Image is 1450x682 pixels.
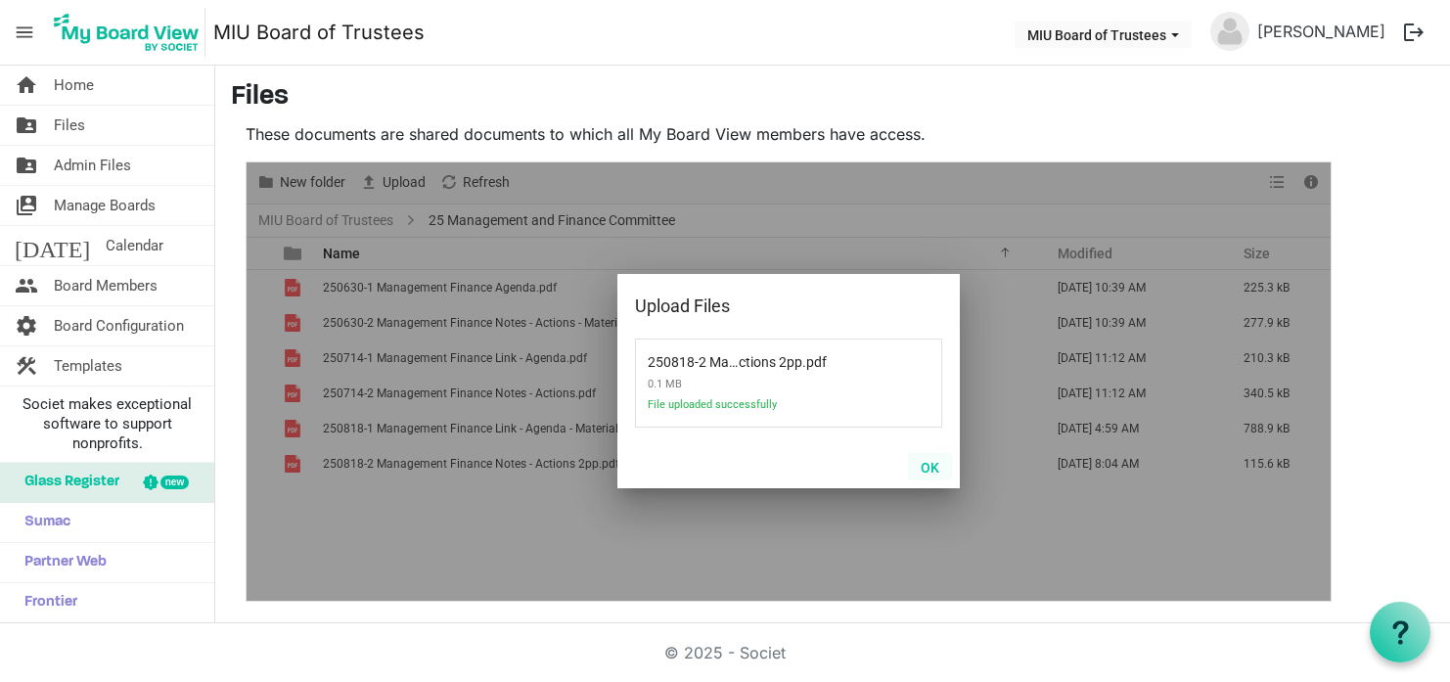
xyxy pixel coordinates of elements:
[6,14,43,51] span: menu
[1249,12,1393,51] a: [PERSON_NAME]
[15,503,70,542] span: Sumac
[15,226,90,265] span: [DATE]
[15,346,38,386] span: construction
[15,306,38,345] span: settings
[1210,12,1249,51] img: no-profile-picture.svg
[231,81,1434,114] h3: Files
[54,306,184,345] span: Board Configuration
[15,583,77,622] span: Frontier
[15,186,38,225] span: switch_account
[15,543,107,582] span: Partner Web
[15,266,38,305] span: people
[908,453,952,480] button: OK
[1393,12,1434,53] button: logout
[648,370,853,398] span: 0.1 MB
[213,13,425,52] a: MIU Board of Trustees
[15,463,119,502] span: Glass Register
[664,643,786,662] a: © 2025 - Societ
[15,66,38,105] span: home
[9,394,205,453] span: Societ makes exceptional software to support nonprofits.
[54,146,131,185] span: Admin Files
[48,8,205,57] img: My Board View Logo
[54,186,156,225] span: Manage Boards
[648,398,853,423] span: File uploaded successfully
[54,266,158,305] span: Board Members
[15,106,38,145] span: folder_shared
[54,346,122,386] span: Templates
[48,8,213,57] a: My Board View Logo
[1015,21,1192,48] button: MIU Board of Trustees dropdownbutton
[635,292,881,321] div: Upload Files
[246,122,1332,146] p: These documents are shared documents to which all My Board View members have access.
[15,146,38,185] span: folder_shared
[54,66,94,105] span: Home
[106,226,163,265] span: Calendar
[160,476,189,489] div: new
[54,106,85,145] span: Files
[648,342,802,370] span: 250818-2 Management Finance Notes - Actions 2pp.pdf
